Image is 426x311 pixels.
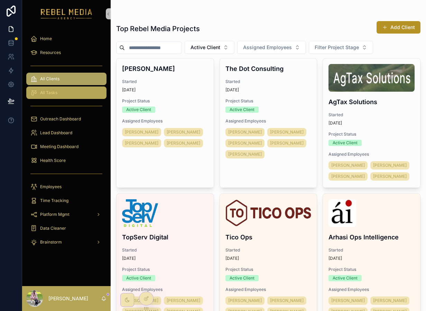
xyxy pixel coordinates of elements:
[26,208,106,221] a: Platform Mgmt
[122,79,208,84] span: Started
[309,41,373,54] button: Select Button
[164,139,203,147] a: [PERSON_NAME]
[26,154,106,167] a: Health Score
[267,128,306,136] a: [PERSON_NAME]
[41,8,92,19] img: App logo
[225,256,239,261] p: [DATE]
[225,150,265,158] a: [PERSON_NAME]
[22,28,111,257] div: scrollable content
[331,163,365,168] span: [PERSON_NAME]
[26,46,106,59] a: Resources
[40,226,66,231] span: Data Cleaner
[40,36,52,42] span: Home
[116,24,200,34] h1: Top Rebel Media Projects
[267,139,306,147] a: [PERSON_NAME]
[26,236,106,248] a: Brainstorm
[328,172,368,181] a: [PERSON_NAME]
[26,33,106,45] a: Home
[315,44,359,51] span: Filter Project Stage
[225,296,265,305] a: [PERSON_NAME]
[328,112,415,118] span: Started
[237,41,306,54] button: Select Button
[331,298,365,303] span: [PERSON_NAME]
[323,58,420,188] a: Screenshot-2025-08-16-at-6.31.22-PM.pngAgTax SolutionsStarted[DATE]Project StatusActive ClientAss...
[40,184,62,190] span: Employees
[328,256,342,261] p: [DATE]
[225,98,312,104] span: Project Status
[225,139,265,147] a: [PERSON_NAME]
[228,129,262,135] span: [PERSON_NAME]
[125,140,158,146] span: [PERSON_NAME]
[185,41,234,54] button: Select Button
[40,158,66,163] span: Health Score
[26,222,106,235] a: Data Cleaner
[228,140,262,146] span: [PERSON_NAME]
[126,107,151,113] div: Active Client
[167,298,200,303] span: [PERSON_NAME]
[26,113,106,125] a: Outreach Dashboard
[26,86,106,99] a: All Tasks
[328,247,415,253] span: Started
[373,163,407,168] span: [PERSON_NAME]
[167,129,200,135] span: [PERSON_NAME]
[40,130,72,136] span: Lead Dashboard
[328,287,415,292] span: Assigned Employees
[267,296,306,305] a: [PERSON_NAME]
[373,174,407,179] span: [PERSON_NAME]
[40,212,70,217] span: Platform Mgmt
[328,64,415,92] img: Screenshot-2025-08-16-at-6.31.22-PM.png
[122,256,136,261] p: [DATE]
[122,64,208,73] h4: [PERSON_NAME]
[26,181,106,193] a: Employees
[328,296,368,305] a: [PERSON_NAME]
[40,116,81,122] span: Outreach Dashboard
[122,128,161,136] a: [PERSON_NAME]
[377,21,420,34] button: Add Client
[370,172,409,181] a: [PERSON_NAME]
[328,120,342,126] p: [DATE]
[167,140,200,146] span: [PERSON_NAME]
[228,298,262,303] span: [PERSON_NAME]
[333,140,358,146] div: Active Client
[328,267,415,272] span: Project Status
[40,50,61,55] span: Resources
[228,152,262,157] span: [PERSON_NAME]
[333,275,358,281] div: Active Client
[26,140,106,153] a: Meeting Dashboard
[40,76,59,82] span: All Clients
[243,44,292,51] span: Assigned Employees
[122,98,208,104] span: Project Status
[40,90,57,95] span: All Tasks
[122,118,208,124] span: Assigned Employees
[328,152,415,157] span: Assigned Employees
[26,194,106,207] a: Time Tracking
[270,129,304,135] span: [PERSON_NAME]
[373,298,407,303] span: [PERSON_NAME]
[225,267,312,272] span: Project Status
[126,275,151,281] div: Active Client
[116,58,214,188] a: [PERSON_NAME]Started[DATE]Project StatusActive ClientAssigned Employees[PERSON_NAME][PERSON_NAME]...
[164,128,203,136] a: [PERSON_NAME]
[230,275,254,281] div: Active Client
[164,296,203,305] a: [PERSON_NAME]
[225,87,239,93] p: [DATE]
[225,199,312,227] img: tico-ops-logo.png.webp
[220,58,317,188] a: The Dot ConsultingStarted[DATE]Project StatusActive ClientAssigned Employees[PERSON_NAME][PERSON_...
[122,247,208,253] span: Started
[328,131,415,137] span: Project Status
[270,140,304,146] span: [PERSON_NAME]
[122,287,208,292] span: Assigned Employees
[122,232,208,242] h4: TopServ Digital
[328,161,368,170] a: [PERSON_NAME]
[225,287,312,292] span: Assigned Employees
[331,174,365,179] span: [PERSON_NAME]
[225,118,312,124] span: Assigned Employees
[270,298,304,303] span: [PERSON_NAME]
[125,129,158,135] span: [PERSON_NAME]
[230,107,254,113] div: Active Client
[122,87,136,93] p: [DATE]
[26,127,106,139] a: Lead Dashboard
[370,161,409,170] a: [PERSON_NAME]
[122,139,161,147] a: [PERSON_NAME]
